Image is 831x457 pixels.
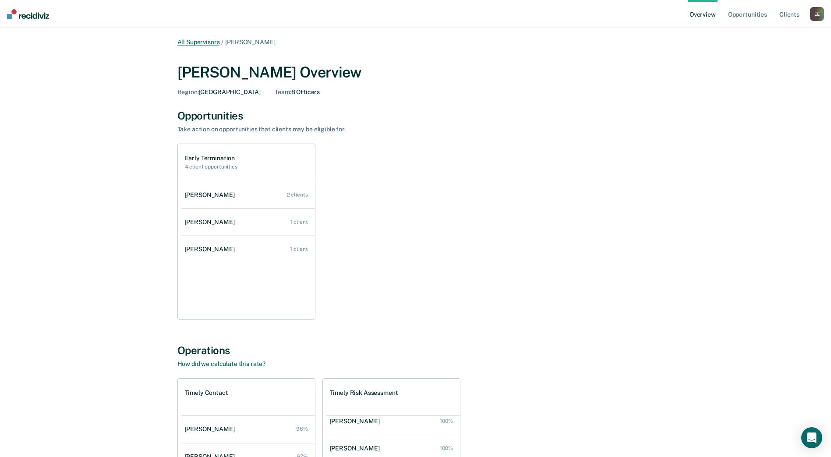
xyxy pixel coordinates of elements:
[177,39,220,46] a: All Supervisors
[185,425,238,433] div: [PERSON_NAME]
[810,7,824,21] button: EE
[801,427,822,448] div: Open Intercom Messenger
[287,192,308,198] div: 2 clients
[219,39,225,46] span: /
[177,344,654,357] div: Operations
[181,237,315,262] a: [PERSON_NAME] 1 client
[185,246,238,253] div: [PERSON_NAME]
[181,210,315,235] a: [PERSON_NAME] 1 client
[440,418,453,424] div: 100%
[810,7,824,21] div: E E
[185,164,237,170] h2: 4 client opportunities
[290,246,308,252] div: 1 client
[177,63,654,81] div: [PERSON_NAME] Overview
[440,445,453,451] div: 100%
[185,155,237,162] h1: Early Termination
[181,417,315,442] a: [PERSON_NAME] 96%
[330,445,383,452] div: [PERSON_NAME]
[275,88,320,96] div: 8 Officers
[181,183,315,207] a: [PERSON_NAME] 2 clients
[225,39,275,46] span: [PERSON_NAME]
[330,389,398,397] h1: Timely Risk Assessment
[185,218,238,226] div: [PERSON_NAME]
[185,191,238,199] div: [PERSON_NAME]
[7,9,49,19] img: Recidiviz
[290,219,308,225] div: 1 client
[326,409,460,434] a: [PERSON_NAME] 100%
[330,418,383,425] div: [PERSON_NAME]
[185,389,228,397] h1: Timely Contact
[177,109,654,122] div: Opportunities
[296,426,308,432] div: 96%
[177,88,261,96] div: [GEOGRAPHIC_DATA]
[177,88,199,95] span: Region :
[177,126,484,133] div: Take action on opportunities that clients may be eligible for.
[177,360,266,367] a: How did we calculate this rate?
[275,88,291,95] span: Team :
